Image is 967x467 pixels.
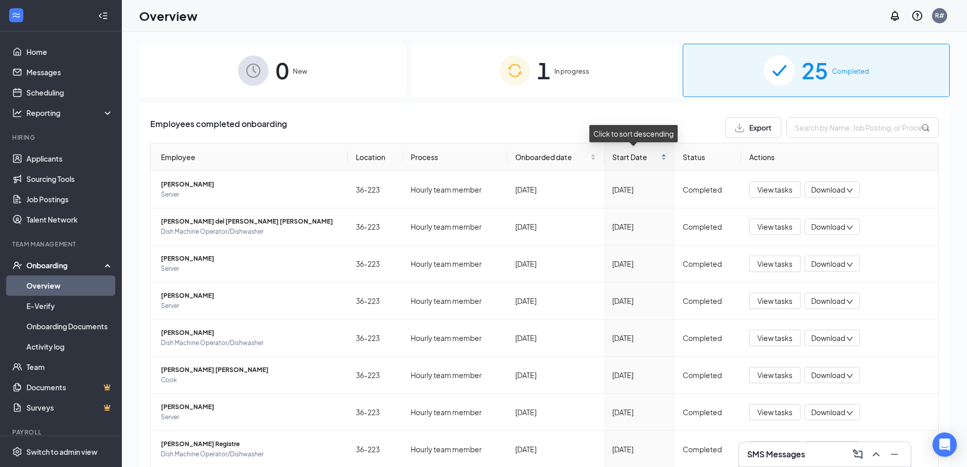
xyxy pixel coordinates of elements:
[507,143,604,171] th: Onboarded date
[403,171,507,208] td: Hourly team member
[161,301,340,311] span: Server
[161,328,340,338] span: [PERSON_NAME]
[757,258,792,269] span: View tasks
[888,448,901,460] svg: Minimize
[403,283,507,320] td: Hourly team member
[683,295,733,306] div: Completed
[26,377,113,397] a: DocumentsCrown
[749,293,801,309] button: View tasks
[935,11,944,20] div: R#
[348,208,403,245] td: 36-223
[403,143,507,171] th: Process
[747,449,805,460] h3: SMS Messages
[348,394,403,431] td: 36-223
[161,439,340,449] span: [PERSON_NAME] Registre
[276,53,289,88] span: 0
[749,330,801,346] button: View tasks
[293,66,307,76] span: New
[846,335,853,343] span: down
[26,189,113,209] a: Job Postings
[12,133,111,142] div: Hiring
[11,10,21,20] svg: WorkstreamLogo
[612,184,666,195] div: [DATE]
[348,283,403,320] td: 36-223
[26,62,113,82] a: Messages
[161,291,340,301] span: [PERSON_NAME]
[348,320,403,357] td: 36-223
[26,316,113,336] a: Onboarding Documents
[161,190,340,200] span: Server
[515,369,596,381] div: [DATE]
[98,11,108,21] svg: Collapse
[515,444,596,455] div: [DATE]
[515,258,596,269] div: [DATE]
[846,372,853,380] span: down
[846,224,853,231] span: down
[612,332,666,344] div: [DATE]
[161,264,340,274] span: Server
[537,53,550,88] span: 1
[12,108,22,118] svg: Analysis
[749,219,801,235] button: View tasks
[749,441,801,457] button: View tasks
[832,66,869,76] span: Completed
[850,446,866,462] button: ComposeMessage
[161,216,340,227] span: [PERSON_NAME] del [PERSON_NAME] [PERSON_NAME]
[161,449,340,459] span: Dish Machine Operator/Dishwasher
[403,208,507,245] td: Hourly team member
[161,254,340,264] span: [PERSON_NAME]
[757,407,792,418] span: View tasks
[786,117,939,138] input: Search by Name, Job Posting, or Process
[26,296,113,316] a: E-Verify
[26,209,113,230] a: Talent Network
[161,402,340,412] span: [PERSON_NAME]
[749,367,801,383] button: View tasks
[868,446,884,462] button: ChevronUp
[403,394,507,431] td: Hourly team member
[515,151,588,163] span: Onboarded date
[749,181,801,198] button: View tasks
[26,42,113,62] a: Home
[911,10,923,22] svg: QuestionInfo
[515,295,596,306] div: [DATE]
[161,179,340,190] span: [PERSON_NAME]
[811,370,845,381] span: Download
[802,53,828,88] span: 25
[12,260,22,270] svg: UserCheck
[889,10,901,22] svg: Notifications
[749,404,801,420] button: View tasks
[852,448,864,460] svg: ComposeMessage
[846,410,853,417] span: down
[725,117,781,138] button: Export
[150,117,287,138] span: Employees completed onboarding
[161,365,340,375] span: [PERSON_NAME] [PERSON_NAME]
[683,221,733,232] div: Completed
[26,82,113,103] a: Scheduling
[161,227,340,237] span: Dish Machine Operator/Dishwasher
[683,444,733,455] div: Completed
[757,332,792,344] span: View tasks
[683,332,733,344] div: Completed
[348,171,403,208] td: 36-223
[757,369,792,381] span: View tasks
[612,151,659,163] span: Start Date
[683,369,733,381] div: Completed
[846,298,853,305] span: down
[515,221,596,232] div: [DATE]
[612,444,666,455] div: [DATE]
[741,143,938,171] th: Actions
[161,412,340,422] span: Server
[675,143,741,171] th: Status
[515,407,596,418] div: [DATE]
[12,428,111,437] div: Payroll
[26,148,113,169] a: Applicants
[870,448,882,460] svg: ChevronUp
[403,320,507,357] td: Hourly team member
[554,66,589,76] span: In progress
[811,333,845,344] span: Download
[348,143,403,171] th: Location
[589,125,678,142] div: Click to sort descending
[757,295,792,306] span: View tasks
[683,407,733,418] div: Completed
[26,169,113,189] a: Sourcing Tools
